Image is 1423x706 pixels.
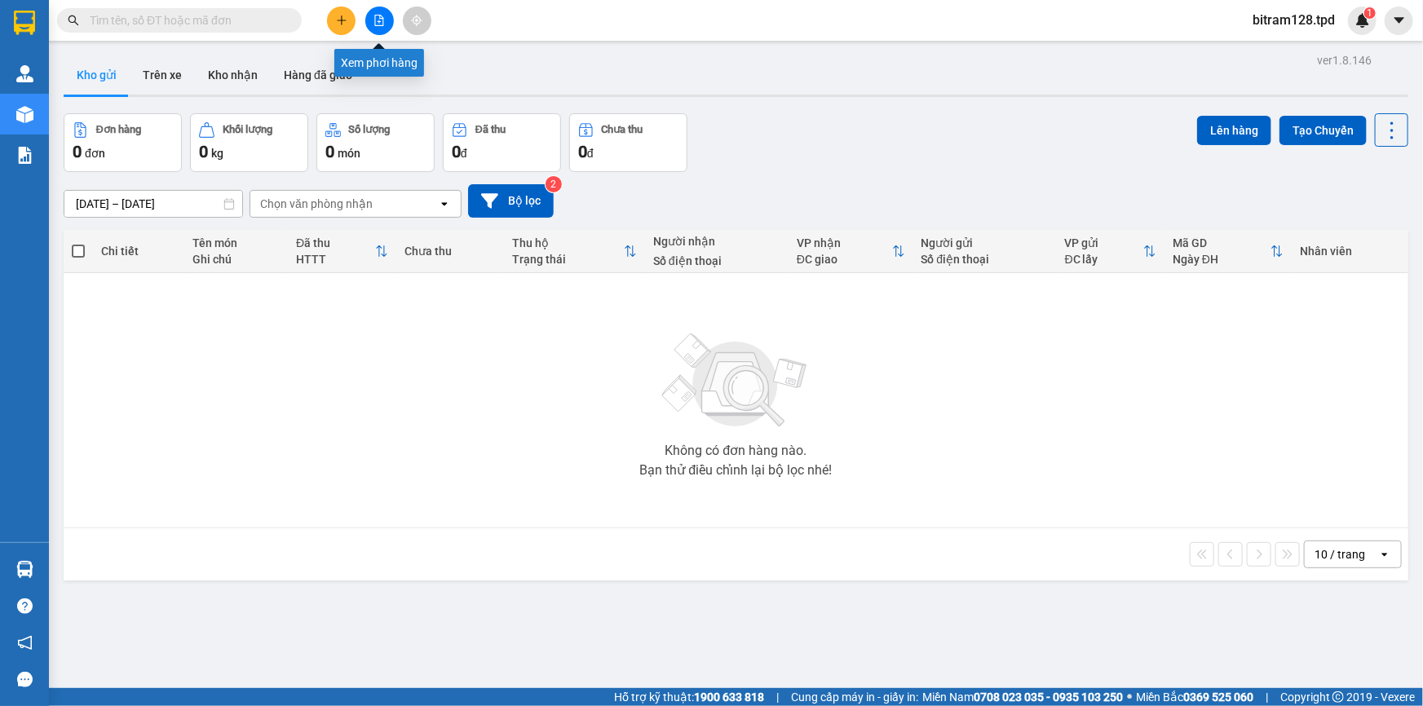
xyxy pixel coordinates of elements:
button: Chưa thu0đ [569,113,687,172]
th: Toggle SortBy [789,230,913,273]
div: Chưa thu [602,124,643,135]
button: Lên hàng [1197,116,1271,145]
button: Khối lượng0kg [190,113,308,172]
button: Bộ lọc [468,184,554,218]
span: món [338,147,360,160]
span: 0 [325,142,334,161]
div: Xem phơi hàng [334,49,424,77]
img: warehouse-icon [16,561,33,578]
button: Kho gửi [64,55,130,95]
div: Khối lượng [223,124,272,135]
span: question-circle [17,598,33,614]
span: ⚪️ [1127,694,1132,700]
span: bitram128.tpd [1240,10,1348,30]
div: Chi tiết [101,245,176,258]
div: Không có đơn hàng nào. [665,444,807,457]
div: ĐC lấy [1065,253,1143,266]
span: Miền Nam [922,688,1123,706]
button: Tạo Chuyến [1279,116,1367,145]
div: ĐC giao [797,253,892,266]
button: plus [327,7,356,35]
button: Trên xe [130,55,195,95]
span: aim [411,15,422,26]
span: kg [211,147,223,160]
img: icon-new-feature [1355,13,1370,28]
span: 0 [199,142,208,161]
div: Nhân viên [1300,245,1400,258]
div: Bạn thử điều chỉnh lại bộ lọc nhé! [639,464,832,477]
span: Hỗ trợ kỹ thuật: [614,688,764,706]
div: Đã thu [296,236,375,249]
th: Toggle SortBy [1164,230,1292,273]
span: 0 [73,142,82,161]
span: file-add [373,15,385,26]
button: Kho nhận [195,55,271,95]
img: logo-vxr [14,11,35,35]
div: Số điện thoại [653,254,780,267]
div: Trạng thái [512,253,624,266]
span: message [17,672,33,687]
input: Select a date range. [64,191,242,217]
div: Ghi chú [192,253,280,266]
div: VP nhận [797,236,892,249]
div: 10 / trang [1315,546,1365,563]
img: warehouse-icon [16,65,33,82]
button: aim [403,7,431,35]
th: Toggle SortBy [288,230,396,273]
span: | [1266,688,1268,706]
img: solution-icon [16,147,33,164]
button: Số lượng0món [316,113,435,172]
button: caret-down [1385,7,1413,35]
sup: 1 [1364,7,1376,19]
img: warehouse-icon [16,106,33,123]
div: Mã GD [1173,236,1271,249]
div: Chọn văn phòng nhận [260,196,373,212]
div: Số lượng [349,124,391,135]
span: search [68,15,79,26]
button: file-add [365,7,394,35]
div: HTTT [296,253,375,266]
span: đ [461,147,467,160]
span: đ [587,147,594,160]
span: Miền Bắc [1136,688,1253,706]
span: 0 [578,142,587,161]
svg: open [438,197,451,210]
span: Cung cấp máy in - giấy in: [791,688,918,706]
div: Chưa thu [404,245,496,258]
div: Thu hộ [512,236,624,249]
th: Toggle SortBy [1057,230,1164,273]
span: caret-down [1392,13,1407,28]
input: Tìm tên, số ĐT hoặc mã đơn [90,11,282,29]
sup: 2 [546,176,562,192]
div: Tên món [192,236,280,249]
strong: 0369 525 060 [1183,691,1253,704]
span: copyright [1332,691,1344,703]
span: 0 [452,142,461,161]
div: Ngày ĐH [1173,253,1271,266]
span: notification [17,635,33,651]
svg: open [1378,548,1391,561]
div: Đơn hàng [96,124,141,135]
strong: 0708 023 035 - 0935 103 250 [974,691,1123,704]
button: Đã thu0đ [443,113,561,172]
span: đơn [85,147,105,160]
span: 1 [1367,7,1372,19]
th: Toggle SortBy [504,230,645,273]
div: Đã thu [475,124,506,135]
span: | [776,688,779,706]
img: svg+xml;base64,PHN2ZyBjbGFzcz0ibGlzdC1wbHVnX19zdmciIHhtbG5zPSJodHRwOi8vd3d3LnczLm9yZy8yMDAwL3N2Zy... [654,324,817,438]
button: Hàng đã giao [271,55,365,95]
button: Đơn hàng0đơn [64,113,182,172]
div: Số điện thoại [921,253,1049,266]
div: Người nhận [653,235,780,248]
div: ver 1.8.146 [1317,51,1372,69]
strong: 1900 633 818 [694,691,764,704]
div: Người gửi [921,236,1049,249]
div: VP gửi [1065,236,1143,249]
span: plus [336,15,347,26]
